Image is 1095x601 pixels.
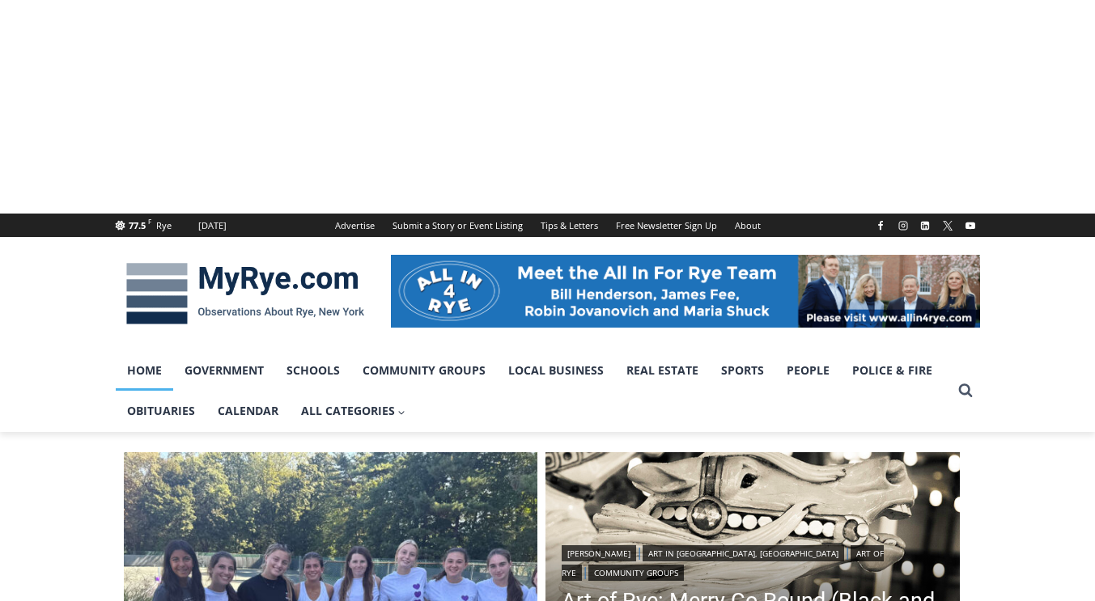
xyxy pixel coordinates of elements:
[871,216,890,235] a: Facebook
[351,350,497,391] a: Community Groups
[961,216,980,235] a: YouTube
[938,216,957,235] a: X
[607,214,726,237] a: Free Newsletter Sign Up
[775,350,841,391] a: People
[588,565,684,581] a: Community Groups
[326,214,384,237] a: Advertise
[532,214,607,237] a: Tips & Letters
[615,350,710,391] a: Real Estate
[893,216,913,235] a: Instagram
[116,350,173,391] a: Home
[562,542,944,581] div: | | |
[275,350,351,391] a: Schools
[841,350,944,391] a: Police & Fire
[391,255,980,328] img: All in for Rye
[384,214,532,237] a: Submit a Story or Event Listing
[643,545,844,561] a: Art in [GEOGRAPHIC_DATA], [GEOGRAPHIC_DATA]
[326,214,770,237] nav: Secondary Navigation
[206,391,290,431] a: Calendar
[301,402,406,420] span: All Categories
[129,219,146,231] span: 77.5
[116,252,375,336] img: MyRye.com
[116,350,951,432] nav: Primary Navigation
[290,391,418,431] a: All Categories
[710,350,775,391] a: Sports
[915,216,935,235] a: Linkedin
[116,391,206,431] a: Obituaries
[148,217,151,226] span: F
[497,350,615,391] a: Local Business
[156,218,172,233] div: Rye
[726,214,770,237] a: About
[198,218,227,233] div: [DATE]
[562,545,636,561] a: [PERSON_NAME]
[951,376,980,405] button: View Search Form
[173,350,275,391] a: Government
